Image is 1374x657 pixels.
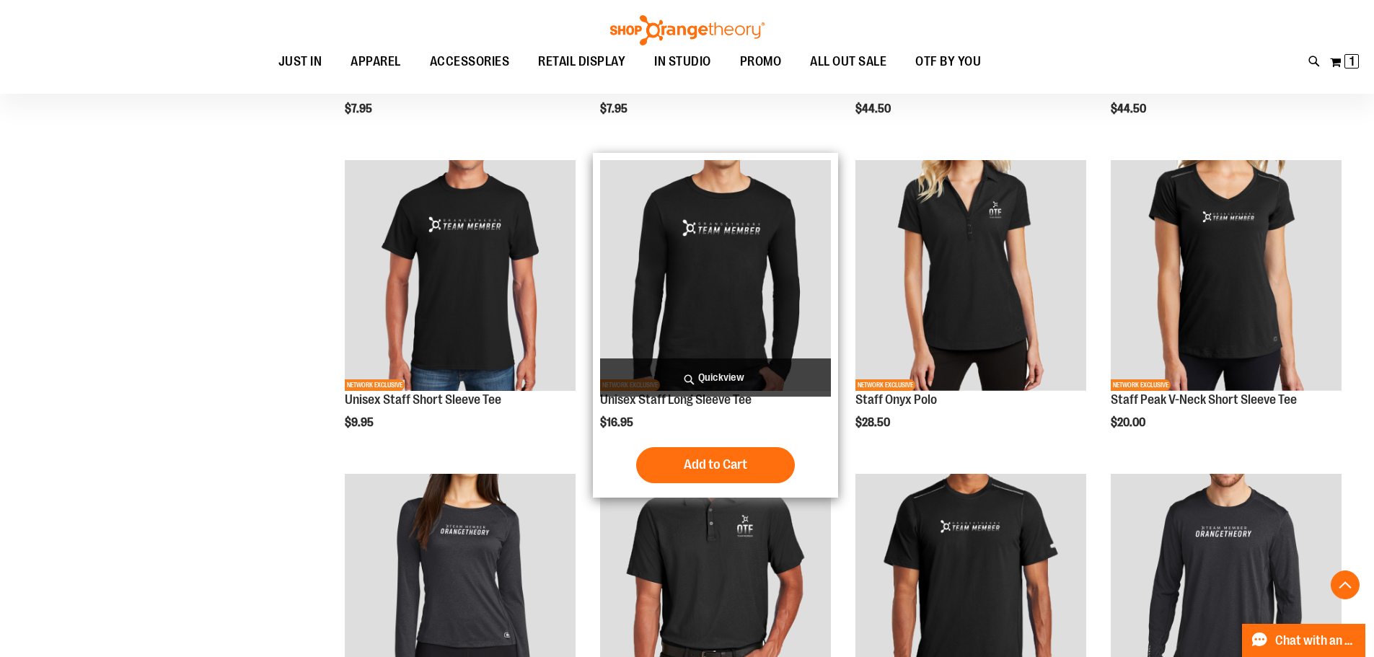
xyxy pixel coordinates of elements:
[345,102,374,115] span: $7.95
[740,45,782,78] span: PROMO
[600,102,630,115] span: $7.95
[600,358,831,397] a: Quickview
[338,153,583,466] div: product
[345,160,576,391] img: Product image for Unisex Short Sleeve T-Shirt
[855,379,915,391] span: NETWORK EXCLUSIVE
[810,45,886,78] span: ALL OUT SALE
[1111,416,1148,429] span: $20.00
[654,45,711,78] span: IN STUDIO
[915,45,981,78] span: OTF BY YOU
[351,45,401,78] span: APPAREL
[538,45,625,78] span: RETAIL DISPLAY
[345,392,501,407] a: Unisex Staff Short Sleeve Tee
[855,392,937,407] a: Staff Onyx Polo
[1111,392,1297,407] a: Staff Peak V-Neck Short Sleeve Tee
[608,15,767,45] img: Shop Orangetheory
[600,160,831,391] img: Product image for Unisex Long Sleeve T-Shirt
[1111,160,1342,391] img: Product image for Peak V-Neck Short Sleeve Tee
[600,392,752,407] a: Unisex Staff Long Sleeve Tee
[1111,379,1171,391] span: NETWORK EXCLUSIVE
[593,153,838,498] div: product
[600,416,635,429] span: $16.95
[855,416,892,429] span: $28.50
[1349,54,1355,69] span: 1
[600,160,831,393] a: Product image for Unisex Long Sleeve T-ShirtNETWORK EXCLUSIVE
[345,160,576,393] a: Product image for Unisex Short Sleeve T-ShirtNETWORK EXCLUSIVE
[278,45,322,78] span: JUST IN
[1331,570,1360,599] button: Back To Top
[855,160,1086,391] img: Product image for Onyx Polo
[430,45,510,78] span: ACCESSORIES
[1111,102,1148,115] span: $44.50
[855,102,893,115] span: $44.50
[1275,634,1357,648] span: Chat with an Expert
[848,153,1093,466] div: product
[684,457,747,472] span: Add to Cart
[1104,153,1349,466] div: product
[1111,160,1342,393] a: Product image for Peak V-Neck Short Sleeve TeeNETWORK EXCLUSIVE
[345,379,405,391] span: NETWORK EXCLUSIVE
[345,416,376,429] span: $9.95
[636,447,795,483] button: Add to Cart
[1242,624,1366,657] button: Chat with an Expert
[855,160,1086,393] a: Product image for Onyx PoloNETWORK EXCLUSIVE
